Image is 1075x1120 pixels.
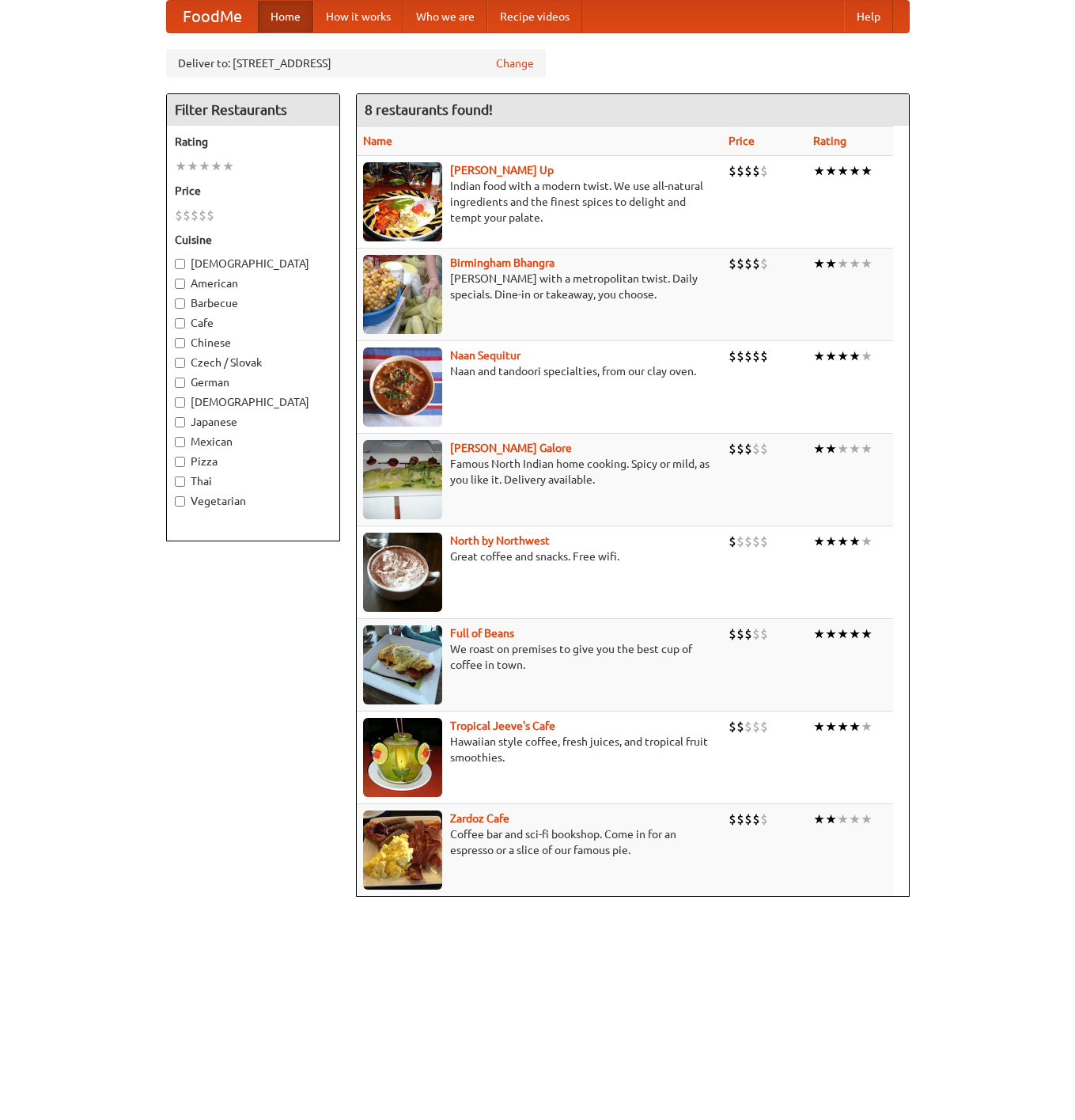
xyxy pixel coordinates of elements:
li: ★ [837,533,849,550]
label: American [175,275,331,291]
p: [PERSON_NAME] with a metropolitan twist. Daily specials. Dine-in or takeaway, you choose. [363,271,717,302]
li: ★ [837,255,849,272]
li: ★ [861,347,872,365]
li: ★ [187,158,199,175]
li: ★ [861,533,872,550]
img: bhangra.jpg [363,255,442,334]
img: currygalore.jpg [363,440,442,519]
li: ★ [813,162,825,180]
input: [DEMOGRAPHIC_DATA] [175,397,185,408]
li: $ [729,718,736,735]
a: Help [844,1,893,32]
li: $ [744,255,752,272]
li: ★ [849,347,861,365]
a: How it works [313,1,403,32]
li: $ [760,162,768,180]
li: $ [206,207,214,224]
li: $ [752,255,760,272]
li: ★ [825,718,837,735]
li: $ [744,347,752,365]
li: $ [760,255,768,272]
li: ★ [813,347,825,365]
p: Famous North Indian home cooking. Spicy or mild, as you like it. Delivery available. [363,456,717,488]
a: Home [258,1,313,32]
li: $ [736,347,744,365]
label: German [175,374,331,390]
input: Thai [175,476,185,487]
b: Zardoz Cafe [450,812,509,825]
input: Barbecue [175,298,185,309]
li: ★ [175,158,187,175]
li: ★ [837,718,849,735]
a: [PERSON_NAME] Up [450,164,554,177]
label: Czech / Slovak [175,355,331,370]
li: ★ [813,255,825,272]
li: ★ [849,625,861,643]
li: ★ [813,718,825,735]
li: $ [752,162,760,180]
a: Who we are [403,1,487,32]
li: ★ [825,533,837,550]
li: $ [760,347,768,365]
img: north.jpg [363,533,442,612]
li: ★ [813,533,825,550]
a: Price [729,135,755,147]
li: $ [752,440,760,457]
li: $ [736,811,744,828]
a: [PERSON_NAME] Galore [450,442,572,454]
li: $ [736,533,744,550]
li: $ [736,162,744,180]
li: $ [199,207,206,224]
li: $ [744,718,752,735]
p: Coffee bar and sci-fi bookshop. Come in for an espresso or a slice of our famous pie. [363,826,717,858]
li: $ [760,718,768,735]
input: Vegetarian [175,496,185,507]
li: $ [760,625,768,643]
input: German [175,378,185,388]
li: ★ [849,811,861,828]
a: FoodMe [167,1,258,32]
li: $ [760,811,768,828]
input: American [175,279,185,289]
li: $ [760,533,768,550]
p: Hawaiian style coffee, fresh juices, and tropical fruit smoothies. [363,734,717,765]
a: Naan Sequitur [450,349,520,362]
label: [DEMOGRAPHIC_DATA] [175,394,331,410]
li: $ [752,625,760,643]
label: [DEMOGRAPHIC_DATA] [175,256,331,271]
li: ★ [825,255,837,272]
label: Vegetarian [175,493,331,509]
img: beans.jpg [363,625,442,704]
li: $ [752,811,760,828]
p: Indian food with a modern twist. We use all-natural ingredients and the finest spices to delight ... [363,178,717,226]
li: ★ [813,625,825,643]
b: North by Northwest [450,534,550,547]
li: ★ [813,811,825,828]
label: Cafe [175,315,331,331]
input: Czech / Slovak [175,358,185,368]
p: We roast on premises to give you the best cup of coffee in town. [363,641,717,673]
label: Barbecue [175,295,331,311]
img: naansequitur.jpg [363,347,442,427]
li: $ [729,347,736,365]
li: $ [744,625,752,643]
a: Tropical Jeeve's Cafe [450,719,555,732]
li: $ [736,625,744,643]
li: ★ [825,440,837,457]
li: ★ [861,718,872,735]
li: $ [736,718,744,735]
ng-pluralize: 8 restaurants found! [365,102,493,117]
li: $ [729,162,736,180]
input: Pizza [175,457,185,467]
li: ★ [837,811,849,828]
label: Japanese [175,414,331,430]
b: Full of Beans [450,627,514,640]
a: Rating [813,135,846,147]
a: Change [496,55,534,71]
div: Deliver to: [STREET_ADDRESS] [166,49,546,78]
li: ★ [849,718,861,735]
